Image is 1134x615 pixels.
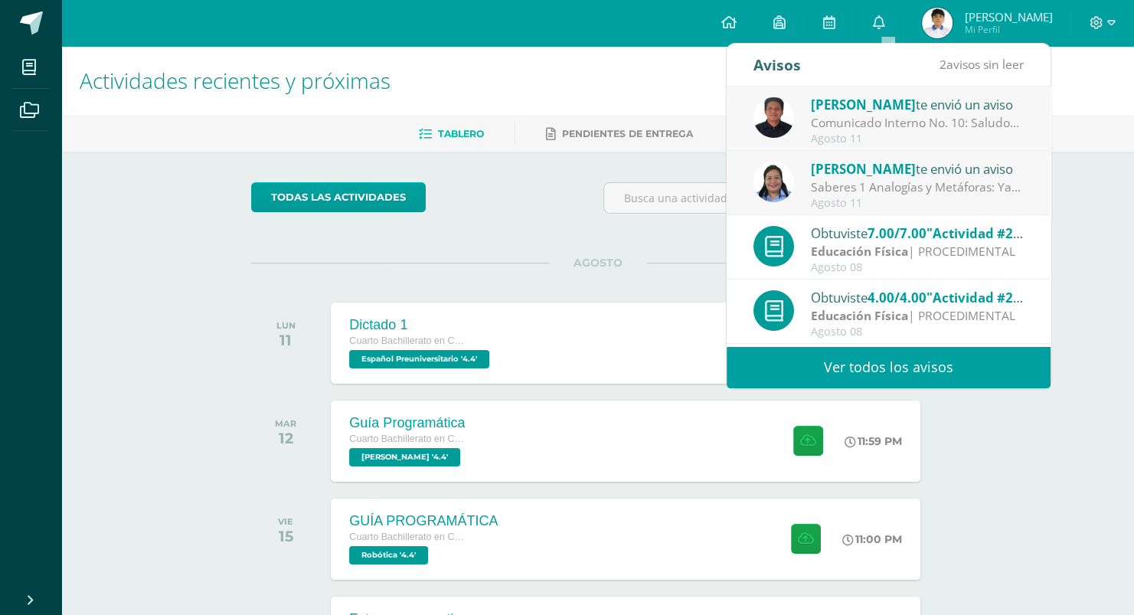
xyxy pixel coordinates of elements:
[811,178,1024,196] div: Saberes 1 Analogías y Metáforas: Ya está disponible en Edoo el link para realizar la primera acti...
[753,97,794,138] img: eff8bfa388aef6dbf44d967f8e9a2edc.png
[811,132,1024,146] div: Agosto 11
[419,122,484,146] a: Tablero
[811,307,1024,325] div: | PROCEDIMENTAL
[842,532,902,546] div: 11:00 PM
[811,287,1024,307] div: Obtuviste en
[811,94,1024,114] div: te envió un aviso
[964,23,1052,36] span: Mi Perfil
[811,325,1024,339] div: Agosto 08
[753,162,794,202] img: 8a517a26fde2b7d9032ce51f9264dd8d.png
[546,122,693,146] a: Pendientes de entrega
[811,160,916,178] span: [PERSON_NAME]
[926,224,1023,242] span: "Actividad #2"
[922,8,953,38] img: c5666cc7f3690fc41c4986c549652daf.png
[811,223,1024,243] div: Obtuviste en
[753,44,801,86] div: Avisos
[811,96,916,113] span: [PERSON_NAME]
[845,434,902,448] div: 11:59 PM
[811,243,1024,260] div: | PROCEDIMENTAL
[349,546,428,564] span: Robótica '4.4'
[940,56,946,73] span: 2
[811,261,1024,274] div: Agosto 08
[811,114,1024,132] div: Comunicado Interno No. 10: Saludos Cordiales, Por este medio se hace notificación electrónica del...
[811,243,908,260] strong: Educación Física
[868,289,926,306] span: 4.00/4.00
[278,516,293,527] div: VIE
[562,128,693,139] span: Pendientes de entrega
[604,183,943,213] input: Busca una actividad próxima aquí...
[868,224,926,242] span: 7.00/7.00
[349,433,464,444] span: Cuarto Bachillerato en Ciencias y Letras
[276,331,296,349] div: 11
[275,429,296,447] div: 12
[549,256,647,270] span: AGOSTO
[349,350,489,368] span: Español Preuniversitario '4.4'
[251,182,426,212] a: todas las Actividades
[349,513,498,529] div: GUÍA PROGRAMÁTICA
[349,448,460,466] span: PEREL '4.4'
[926,289,1023,306] span: "Actividad #2"
[80,66,391,95] span: Actividades recientes y próximas
[811,307,908,324] strong: Educación Física
[275,418,296,429] div: MAR
[727,346,1051,388] a: Ver todos los avisos
[278,527,293,545] div: 15
[811,159,1024,178] div: te envió un aviso
[349,532,464,542] span: Cuarto Bachillerato en Ciencias y Letras
[349,335,464,346] span: Cuarto Bachillerato en Ciencias y Letras
[276,320,296,331] div: LUN
[940,56,1024,73] span: avisos sin leer
[349,415,465,431] div: Guía Programática
[349,317,493,333] div: Dictado 1
[964,9,1052,25] span: [PERSON_NAME]
[811,197,1024,210] div: Agosto 11
[438,128,484,139] span: Tablero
